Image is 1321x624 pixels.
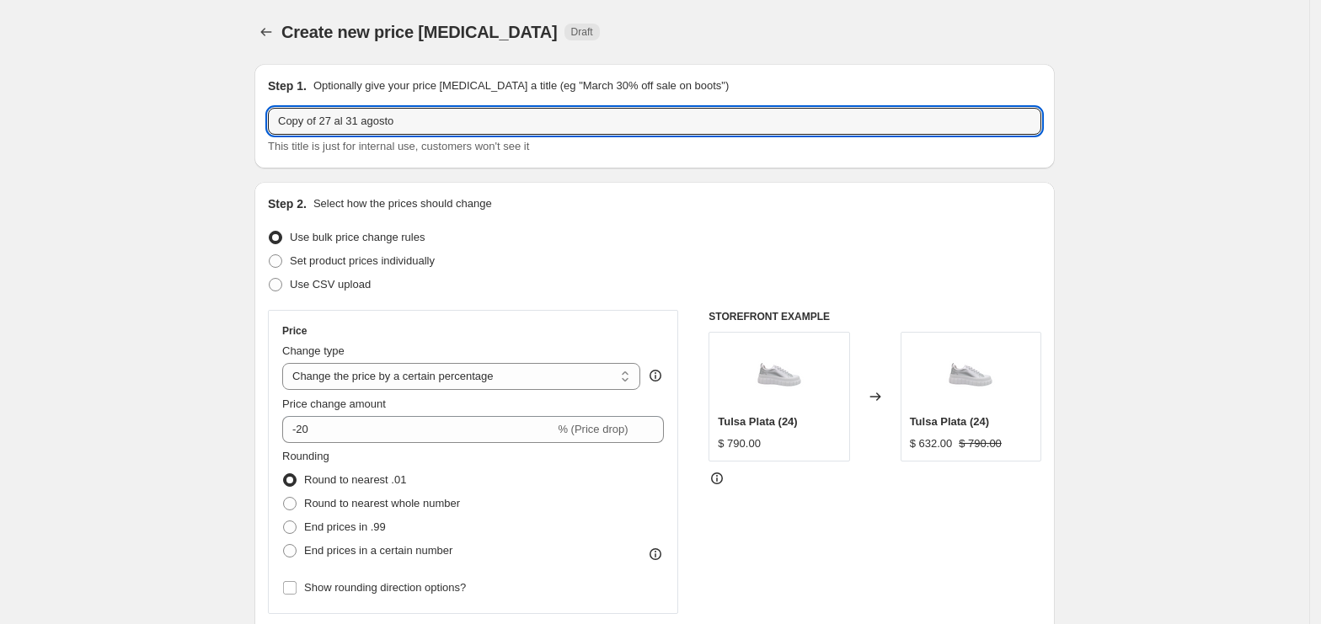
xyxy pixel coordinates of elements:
[959,435,1002,452] strike: $ 790.00
[282,397,386,410] span: Price change amount
[281,23,558,41] span: Create new price [MEDICAL_DATA]
[268,77,307,94] h2: Step 1.
[268,140,529,152] span: This title is just for internal use, customers won't see it
[910,435,953,452] div: $ 632.00
[282,416,554,443] input: -15
[647,367,664,384] div: help
[268,195,307,212] h2: Step 2.
[709,310,1041,323] h6: STOREFRONT EXAMPLE
[304,544,452,557] span: End prices in a certain number
[282,450,329,462] span: Rounding
[304,520,386,533] span: End prices in .99
[718,435,761,452] div: $ 790.00
[304,473,406,486] span: Round to nearest .01
[313,195,492,212] p: Select how the prices should change
[937,341,1004,408] img: TulsaPlataDerecho_80x.png
[290,231,425,243] span: Use bulk price change rules
[313,77,729,94] p: Optionally give your price [MEDICAL_DATA] a title (eg "March 30% off sale on boots")
[746,341,813,408] img: TulsaPlataDerecho_80x.png
[268,108,1041,135] input: 30% off holiday sale
[571,25,593,39] span: Draft
[254,20,278,44] button: Price change jobs
[282,324,307,338] h3: Price
[290,254,435,267] span: Set product prices individually
[718,415,797,428] span: Tulsa Plata (24)
[290,278,371,291] span: Use CSV upload
[282,344,345,357] span: Change type
[304,497,460,509] span: Round to nearest whole number
[558,423,628,435] span: % (Price drop)
[304,581,466,594] span: Show rounding direction options?
[910,415,989,428] span: Tulsa Plata (24)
